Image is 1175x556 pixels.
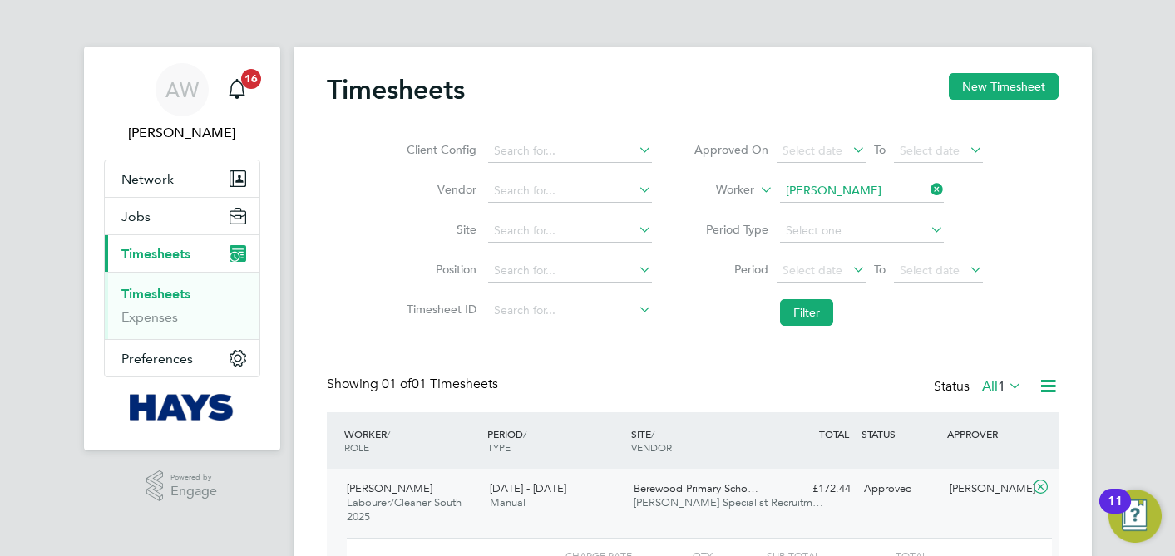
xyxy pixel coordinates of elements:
[1108,490,1162,543] button: Open Resource Center, 11 new notifications
[783,263,842,278] span: Select date
[771,475,857,503] div: £172.44
[84,47,280,450] nav: Main navigation
[488,219,652,243] input: Search for...
[165,79,199,101] span: AW
[488,180,652,203] input: Search for...
[121,246,190,262] span: Timesheets
[483,419,627,462] div: PERIOD
[634,495,823,509] span: [PERSON_NAME] Specialist Recruitm…
[783,143,842,158] span: Select date
[402,182,476,197] label: Vendor
[402,142,476,157] label: Client Config
[104,394,260,421] a: Go to home page
[631,440,672,454] span: VENDOR
[387,427,390,440] span: /
[943,475,1029,503] div: [PERSON_NAME]
[694,142,768,157] label: Approved On
[121,351,193,367] span: Preferences
[488,299,652,322] input: Search for...
[402,222,476,237] label: Site
[900,143,960,158] span: Select date
[121,171,174,187] span: Network
[340,419,484,462] div: WORKER
[934,376,1025,399] div: Status
[105,235,259,272] button: Timesheets
[900,263,960,278] span: Select date
[943,419,1029,449] div: APPROVER
[104,63,260,143] a: AW[PERSON_NAME]
[490,481,566,495] span: [DATE] - [DATE]
[634,481,758,495] span: Berewood Primary Scho…
[487,440,511,454] span: TYPE
[490,495,526,509] span: Manual
[857,419,944,449] div: STATUS
[170,470,217,485] span: Powered by
[1108,501,1123,523] div: 11
[121,209,151,224] span: Jobs
[105,160,259,197] button: Network
[488,140,652,163] input: Search for...
[627,419,771,462] div: SITE
[220,63,254,116] a: 16
[382,376,412,392] span: 01 of
[679,182,754,199] label: Worker
[982,378,1022,395] label: All
[241,69,261,89] span: 16
[857,475,944,503] div: Approved
[121,286,190,302] a: Timesheets
[382,376,498,392] span: 01 Timesheets
[998,378,1005,395] span: 1
[694,222,768,237] label: Period Type
[121,309,178,325] a: Expenses
[327,376,501,393] div: Showing
[146,470,217,502] a: Powered byEngage
[170,485,217,499] span: Engage
[402,262,476,277] label: Position
[402,302,476,317] label: Timesheet ID
[104,123,260,143] span: Alan Watts
[523,427,526,440] span: /
[347,495,462,524] span: Labourer/Cleaner South 2025
[105,272,259,339] div: Timesheets
[105,198,259,234] button: Jobs
[869,139,891,160] span: To
[488,259,652,283] input: Search for...
[105,340,259,376] button: Preferences
[327,73,465,106] h2: Timesheets
[819,427,849,440] span: TOTAL
[651,427,654,440] span: /
[130,394,234,421] img: hays-logo-retina.png
[694,262,768,277] label: Period
[949,73,1059,100] button: New Timesheet
[344,440,369,454] span: ROLE
[869,258,891,280] span: To
[780,180,944,203] input: Search for...
[347,481,432,495] span: [PERSON_NAME]
[780,299,833,326] button: Filter
[780,219,944,243] input: Select one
